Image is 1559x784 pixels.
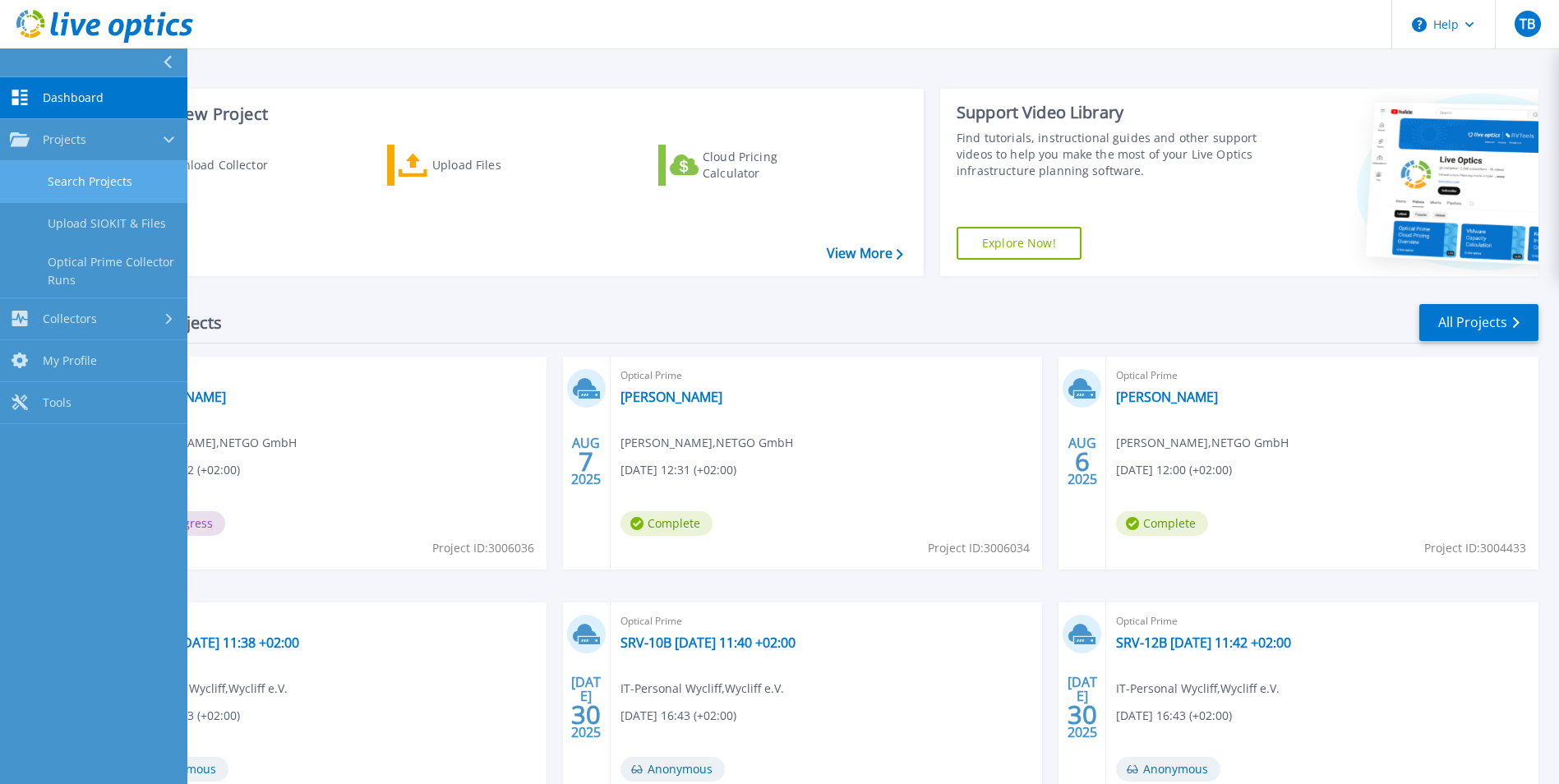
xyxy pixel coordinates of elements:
[387,145,570,186] a: Upload Files
[620,511,713,536] span: Complete
[620,461,736,479] span: [DATE] 12:31 (+02:00)
[1520,17,1535,30] span: TB
[43,353,97,368] span: My Profile
[620,434,793,452] span: [PERSON_NAME] , NETGO GmbH
[1067,677,1098,737] div: [DATE] 2025
[1116,511,1208,536] span: Complete
[957,102,1261,123] div: Support Video Library
[43,395,71,410] span: Tools
[1075,454,1090,468] span: 6
[620,680,784,698] span: IT-Personal Wycliff , Wycliff e.V.
[1116,612,1529,630] span: Optical Prime
[1116,707,1232,725] span: [DATE] 16:43 (+02:00)
[124,434,297,452] span: [PERSON_NAME] , NETGO GmbH
[620,367,1033,385] span: Optical Prime
[620,612,1033,630] span: Optical Prime
[957,227,1082,260] a: Explore Now!
[117,145,300,186] a: Download Collector
[1424,539,1526,557] span: Project ID: 3004433
[571,708,601,722] span: 30
[159,149,290,182] div: Download Collector
[1116,367,1529,385] span: Optical Prime
[117,105,902,123] h3: Start a New Project
[570,677,602,737] div: [DATE] 2025
[928,539,1030,557] span: Project ID: 3006034
[432,539,534,557] span: Project ID: 3006036
[432,149,564,182] div: Upload Files
[43,311,97,326] span: Collectors
[1116,389,1218,405] a: [PERSON_NAME]
[658,145,842,186] a: Cloud Pricing Calculator
[957,130,1261,179] div: Find tutorials, instructional guides and other support videos to help you make the most of your L...
[1116,634,1291,651] a: SRV-12B [DATE] 11:42 +02:00
[124,367,537,385] span: Optical Prime
[620,707,736,725] span: [DATE] 16:43 (+02:00)
[827,246,903,261] a: View More
[1116,461,1232,479] span: [DATE] 12:00 (+02:00)
[124,634,299,651] a: SRV-09B [DATE] 11:38 +02:00
[1067,431,1098,491] div: AUG 2025
[124,680,288,698] span: IT-Personal Wycliff , Wycliff e.V.
[620,757,725,782] span: Anonymous
[1116,680,1280,698] span: IT-Personal Wycliff , Wycliff e.V.
[579,454,593,468] span: 7
[43,90,104,105] span: Dashboard
[124,612,537,630] span: Optical Prime
[1419,304,1538,341] a: All Projects
[620,389,722,405] a: [PERSON_NAME]
[1116,757,1220,782] span: Anonymous
[1116,434,1289,452] span: [PERSON_NAME] , NETGO GmbH
[620,634,796,651] a: SRV-10B [DATE] 11:40 +02:00
[1068,708,1097,722] span: 30
[703,149,834,182] div: Cloud Pricing Calculator
[570,431,602,491] div: AUG 2025
[43,132,86,147] span: Projects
